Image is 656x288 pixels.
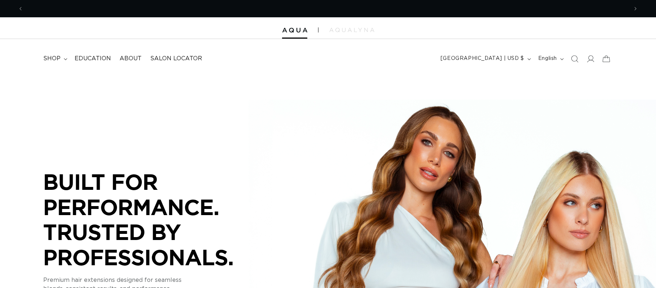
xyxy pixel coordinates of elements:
summary: shop [39,51,70,67]
span: About [120,55,142,62]
span: Salon Locator [150,55,202,62]
img: Aqua Hair Extensions [282,28,307,33]
span: English [538,55,557,62]
button: Next announcement [628,2,643,16]
span: [GEOGRAPHIC_DATA] | USD $ [441,55,524,62]
a: Education [70,51,115,67]
p: BUILT FOR PERFORMANCE. TRUSTED BY PROFESSIONALS. [43,169,259,270]
a: About [115,51,146,67]
span: shop [43,55,61,62]
button: [GEOGRAPHIC_DATA] | USD $ [436,52,534,66]
summary: Search [567,51,583,67]
button: English [534,52,567,66]
a: Salon Locator [146,51,206,67]
img: aqualyna.com [329,28,374,32]
span: Education [75,55,111,62]
button: Previous announcement [13,2,28,16]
